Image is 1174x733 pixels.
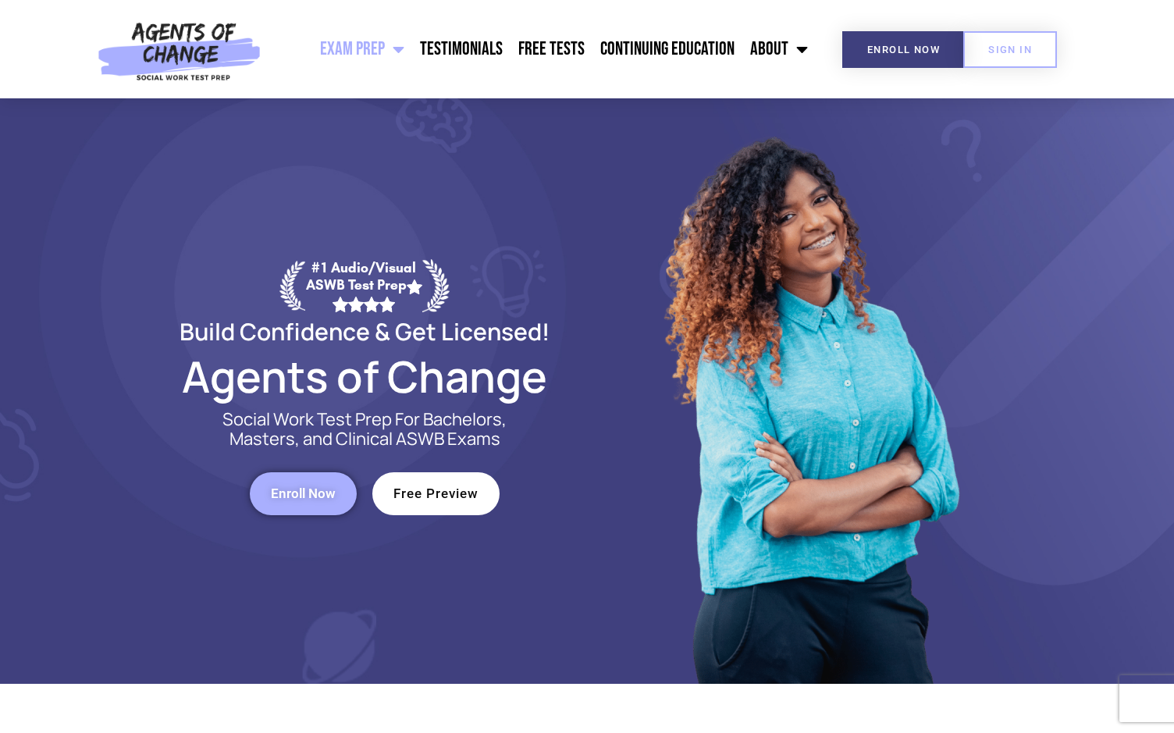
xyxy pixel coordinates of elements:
[867,44,940,55] span: Enroll Now
[271,487,336,500] span: Enroll Now
[142,320,587,343] h2: Build Confidence & Get Licensed!
[269,30,816,69] nav: Menu
[372,472,500,515] a: Free Preview
[393,487,478,500] span: Free Preview
[305,259,422,311] div: #1 Audio/Visual ASWB Test Prep
[653,98,966,684] img: Website Image 1 (1)
[988,44,1032,55] span: SIGN IN
[412,30,511,69] a: Testimonials
[592,30,742,69] a: Continuing Education
[312,30,412,69] a: Exam Prep
[511,30,592,69] a: Free Tests
[842,31,965,68] a: Enroll Now
[742,30,816,69] a: About
[963,31,1057,68] a: SIGN IN
[142,358,587,394] h2: Agents of Change
[205,410,525,449] p: Social Work Test Prep For Bachelors, Masters, and Clinical ASWB Exams
[250,472,357,515] a: Enroll Now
